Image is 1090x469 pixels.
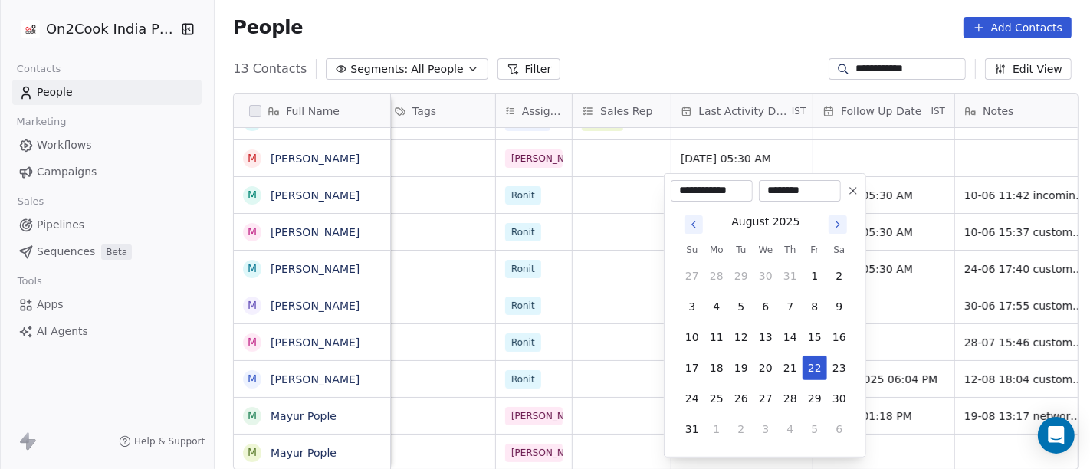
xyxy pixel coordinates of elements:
button: 10 [680,325,704,349]
button: 27 [753,386,778,411]
button: 13 [753,325,778,349]
button: 6 [753,294,778,319]
button: 31 [680,417,704,441]
button: 16 [827,325,852,349]
button: 30 [753,264,778,288]
button: 30 [827,386,852,411]
button: 4 [778,417,803,441]
button: 29 [729,264,753,288]
button: 2 [827,264,852,288]
button: 21 [778,356,803,380]
button: 14 [778,325,803,349]
th: Saturday [827,242,852,257]
button: 28 [778,386,803,411]
button: 18 [704,356,729,380]
th: Thursday [778,242,803,257]
button: 26 [729,386,753,411]
button: 11 [704,325,729,349]
button: 4 [704,294,729,319]
button: 3 [680,294,704,319]
button: Go to next month [827,214,849,235]
button: 1 [704,417,729,441]
button: 23 [827,356,852,380]
button: 12 [729,325,753,349]
button: 6 [827,417,852,441]
th: Monday [704,242,729,257]
button: 24 [680,386,704,411]
button: 28 [704,264,729,288]
button: 8 [803,294,827,319]
button: 9 [827,294,852,319]
button: 3 [753,417,778,441]
button: 1 [803,264,827,288]
button: 7 [778,294,803,319]
button: 27 [680,264,704,288]
th: Wednesday [753,242,778,257]
button: 17 [680,356,704,380]
button: 22 [803,356,827,380]
button: 15 [803,325,827,349]
button: Go to previous month [683,214,704,235]
th: Tuesday [729,242,753,257]
button: 2 [729,417,753,441]
div: August 2025 [731,214,799,230]
th: Friday [803,242,827,257]
button: 5 [803,417,827,441]
button: 31 [778,264,803,288]
button: 19 [729,356,753,380]
button: 29 [803,386,827,411]
button: 20 [753,356,778,380]
button: 5 [729,294,753,319]
th: Sunday [680,242,704,257]
button: 25 [704,386,729,411]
